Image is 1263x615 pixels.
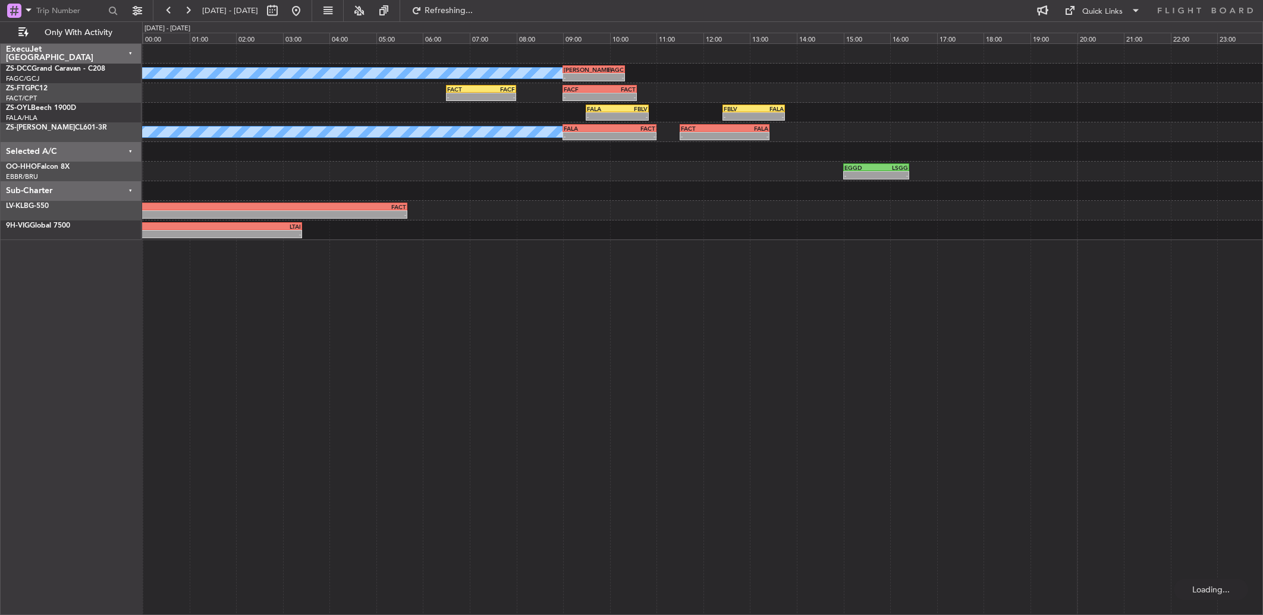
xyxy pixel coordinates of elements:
div: - [84,231,301,238]
div: FBLV [617,105,648,112]
div: [DATE] - [DATE] [144,24,190,34]
a: ZS-FTGPC12 [6,85,48,92]
div: 05:00 [376,33,423,43]
div: 02:00 [236,33,283,43]
div: - [594,74,624,81]
span: ZS-[PERSON_NAME] [6,124,75,131]
div: 11:00 [656,33,703,43]
div: 07:00 [470,33,517,43]
span: [DATE] - [DATE] [202,5,258,16]
div: 12:00 [703,33,750,43]
span: LV-KLB [6,203,29,210]
div: - [247,211,406,218]
div: FALA [587,105,617,112]
div: FAGC [594,66,624,73]
div: Loading... [1174,579,1248,600]
div: FBLV [724,105,754,112]
div: 19:00 [1030,33,1077,43]
div: - [844,172,876,179]
div: - [724,113,754,120]
span: ZS-DCC [6,65,32,72]
div: - [564,74,594,81]
button: Quick Links [1058,1,1146,20]
div: - [609,133,655,140]
div: - [564,93,599,100]
div: - [753,113,784,120]
div: - [564,133,609,140]
div: 16:00 [890,33,937,43]
div: [PERSON_NAME] [564,66,594,73]
div: 18:00 [984,33,1030,43]
div: FACT [609,125,655,132]
div: 00:00 [143,33,190,43]
span: ZS-FTG [6,85,30,92]
div: FALA [753,105,784,112]
div: FACT [681,125,725,132]
input: Trip Number [36,2,105,20]
a: FALA/HLA [6,113,37,122]
a: FACT/CPT [6,94,37,103]
span: ZS-OYL [6,105,31,112]
div: FACT [600,86,636,93]
a: OO-HHOFalcon 8X [6,163,70,171]
div: 17:00 [937,33,984,43]
div: SBGL [89,203,247,210]
div: 22:00 [1171,33,1218,43]
div: 06:00 [423,33,470,43]
div: 04:00 [329,33,376,43]
div: LSGG [876,164,909,171]
a: EBBR/BRU [6,172,38,181]
div: 01:00 [190,33,237,43]
span: 9H-VIG [6,222,30,229]
div: - [447,93,481,100]
div: FACT [247,203,406,210]
span: Refreshing... [424,7,474,15]
div: 15:00 [844,33,891,43]
div: - [617,113,648,120]
div: LTAI [84,223,301,230]
a: 9H-VIGGlobal 7500 [6,222,70,229]
a: ZS-OYLBeech 1900D [6,105,76,112]
div: 10:00 [610,33,657,43]
div: FACT [447,86,481,93]
div: 20:00 [1077,33,1124,43]
div: 09:00 [563,33,610,43]
a: ZS-DCCGrand Caravan - C208 [6,65,105,72]
div: FACF [481,86,515,93]
span: OO-HHO [6,163,37,171]
div: 08:00 [517,33,564,43]
button: Only With Activity [13,23,129,42]
div: FACF [564,86,599,93]
div: 13:00 [750,33,797,43]
span: Only With Activity [31,29,125,37]
a: LV-KLBG-550 [6,203,49,210]
div: 14:00 [797,33,844,43]
div: - [724,133,768,140]
div: 03:00 [283,33,330,43]
div: - [481,93,515,100]
a: ZS-[PERSON_NAME]CL601-3R [6,124,107,131]
div: Quick Links [1082,6,1123,18]
div: FALA [564,125,609,132]
div: - [587,113,617,120]
div: - [876,172,909,179]
a: FAGC/GCJ [6,74,39,83]
div: EGGD [844,164,876,171]
button: Refreshing... [406,1,477,20]
div: FALA [724,125,768,132]
div: - [89,211,247,218]
div: - [681,133,725,140]
div: - [600,93,636,100]
div: 21:00 [1124,33,1171,43]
